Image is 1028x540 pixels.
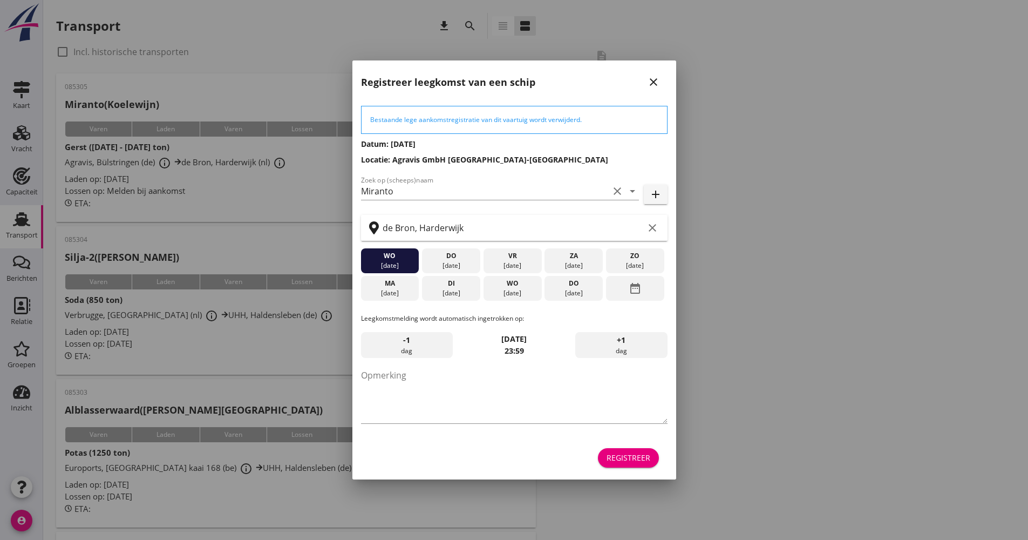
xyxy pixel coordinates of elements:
div: [DATE] [425,288,478,298]
div: [DATE] [363,288,416,298]
span: -1 [403,334,410,346]
i: add [649,188,662,201]
i: clear [611,185,624,198]
div: di [425,279,478,288]
i: date_range [629,279,642,298]
div: dag [361,332,453,358]
i: close [647,76,660,89]
span: +1 [617,334,625,346]
strong: 23:59 [505,346,524,356]
div: Registreer [607,452,650,463]
div: za [547,251,600,261]
div: zo [609,251,662,261]
h2: Registreer leegkomst van een schip [361,75,535,90]
div: [DATE] [486,261,539,271]
div: vr [486,251,539,261]
div: [DATE] [425,261,478,271]
input: Zoek op (scheeps)naam [361,183,609,200]
p: Leegkomstmelding wordt automatisch ingetrokken op: [361,314,668,323]
div: do [425,251,478,261]
div: wo [486,279,539,288]
div: dag [575,332,667,358]
div: [DATE] [547,288,600,298]
input: Zoek op terminal of plaats [383,219,644,237]
textarea: Opmerking [361,367,668,423]
div: ma [363,279,416,288]
h3: Datum: [DATE] [361,138,668,150]
div: [DATE] [363,261,416,271]
i: arrow_drop_down [626,185,639,198]
button: Registreer [598,448,659,468]
div: [DATE] [609,261,662,271]
div: wo [363,251,416,261]
div: [DATE] [486,288,539,298]
h3: Locatie: Agravis GmbH [GEOGRAPHIC_DATA]-[GEOGRAPHIC_DATA] [361,154,668,165]
div: [DATE] [547,261,600,271]
div: do [547,279,600,288]
strong: [DATE] [501,334,527,344]
i: clear [646,221,659,234]
div: Bestaande lege aankomstregistratie van dit vaartuig wordt verwijderd. [370,115,658,125]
